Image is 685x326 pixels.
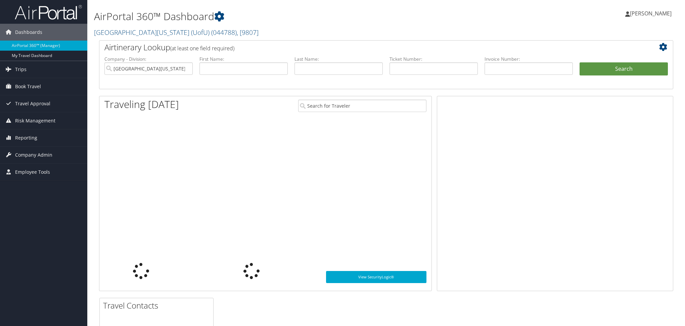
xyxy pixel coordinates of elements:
[104,56,193,62] label: Company - Division:
[237,28,259,37] span: , [ 9807 ]
[15,112,55,129] span: Risk Management
[15,4,82,20] img: airportal-logo.png
[15,95,50,112] span: Travel Approval
[294,56,383,62] label: Last Name:
[104,97,179,111] h1: Traveling [DATE]
[15,78,41,95] span: Book Travel
[625,3,678,23] a: [PERSON_NAME]
[15,24,42,41] span: Dashboards
[580,62,668,76] button: Search
[94,9,484,23] h1: AirPortal 360™ Dashboard
[103,300,213,311] h2: Travel Contacts
[15,61,27,78] span: Trips
[630,10,672,17] span: [PERSON_NAME]
[94,28,259,37] a: [GEOGRAPHIC_DATA][US_STATE] (UofU)
[485,56,573,62] label: Invoice Number:
[104,42,620,53] h2: Airtinerary Lookup
[15,147,52,163] span: Company Admin
[298,100,426,112] input: Search for Traveler
[211,28,237,37] span: ( 044788 )
[170,45,234,52] span: (at least one field required)
[199,56,288,62] label: First Name:
[15,164,50,180] span: Employee Tools
[15,129,37,146] span: Reporting
[326,271,427,283] a: View SecurityLogic®
[390,56,478,62] label: Ticket Number:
